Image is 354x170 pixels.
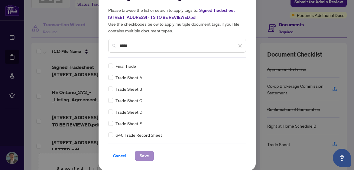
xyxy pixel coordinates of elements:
button: Save [135,151,154,161]
span: Trade Sheet C [115,97,142,104]
h5: Please browse the list or search to apply tags to: Use the checkboxes below to apply multiple doc... [108,7,246,34]
span: close [238,44,242,48]
span: Final Trade [115,63,136,69]
button: Open asap [333,149,351,167]
span: Trade Sheet D [115,109,142,115]
span: Cancel [113,151,126,161]
span: Save [140,151,149,161]
button: Cancel [108,151,131,161]
span: 640 Trade Record Sheet [115,132,162,138]
span: Trade Sheet E [115,120,142,127]
span: Trade Sheet B [115,86,142,92]
span: Trade Sheet A [115,74,142,81]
